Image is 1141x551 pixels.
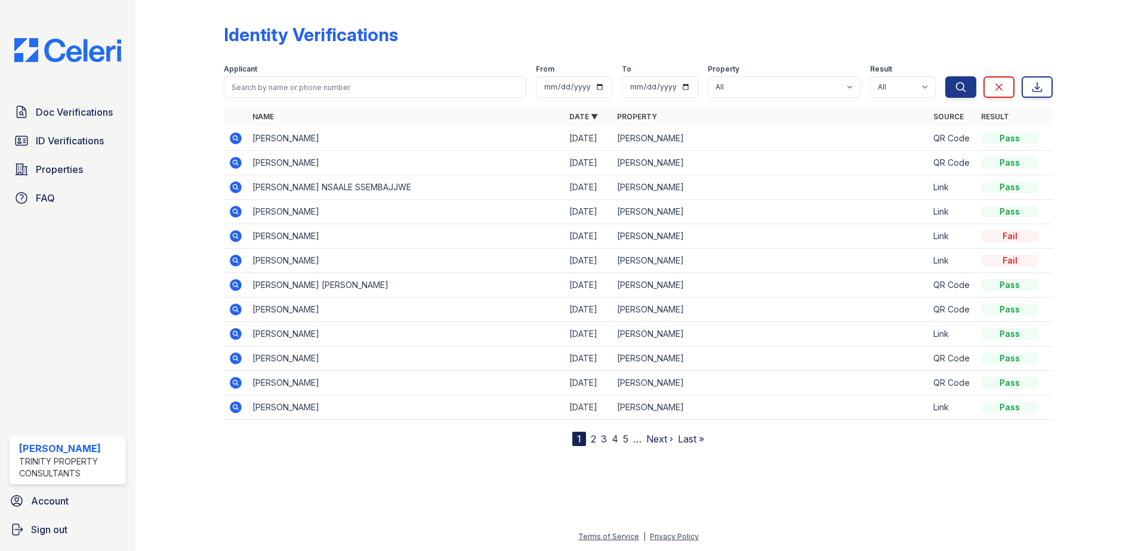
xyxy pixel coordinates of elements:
a: Result [981,112,1009,121]
td: [PERSON_NAME] [612,224,929,249]
td: [PERSON_NAME] [PERSON_NAME] [248,273,565,298]
a: Doc Verifications [10,100,126,124]
span: Sign out [31,522,67,537]
label: Property [708,64,739,74]
label: Applicant [224,64,257,74]
a: Sign out [5,518,131,541]
a: 4 [612,433,618,445]
label: Result [870,64,892,74]
a: Next › [646,433,673,445]
td: QR Code [929,346,976,371]
a: ID Verifications [10,129,126,153]
a: Source [933,112,964,121]
td: [DATE] [565,273,612,298]
div: | [643,532,646,541]
a: Account [5,489,131,513]
td: [DATE] [565,151,612,175]
div: Pass [981,132,1038,144]
td: QR Code [929,126,976,151]
td: [PERSON_NAME] [612,249,929,273]
td: [DATE] [565,224,612,249]
td: [PERSON_NAME] [612,200,929,224]
td: [PERSON_NAME] [248,126,565,151]
div: Trinity Property Consultants [19,456,121,479]
td: [PERSON_NAME] [612,322,929,346]
td: [PERSON_NAME] [612,151,929,175]
td: Link [929,249,976,273]
td: [DATE] [565,249,612,273]
td: [PERSON_NAME] [612,395,929,420]
a: 2 [591,433,596,445]
div: Pass [981,328,1038,340]
label: From [536,64,554,74]
td: [PERSON_NAME] [612,273,929,298]
div: Pass [981,377,1038,389]
a: Last » [678,433,704,445]
td: [DATE] [565,371,612,395]
a: 3 [601,433,607,445]
td: [PERSON_NAME] [612,346,929,371]
td: [DATE] [565,322,612,346]
div: Fail [981,230,1038,242]
div: [PERSON_NAME] [19,441,121,456]
td: [DATE] [565,346,612,371]
td: [PERSON_NAME] [612,371,929,395]
div: Pass [981,279,1038,291]
div: Pass [981,181,1038,193]
td: QR Code [929,371,976,395]
td: [PERSON_NAME] [248,151,565,175]
td: QR Code [929,298,976,322]
td: [DATE] [565,200,612,224]
div: 1 [572,432,586,446]
td: [DATE] [565,126,612,151]
td: [PERSON_NAME] NSAALE SSEMBAJJWE [248,175,565,200]
td: [PERSON_NAME] [248,322,565,346]
td: Link [929,200,976,224]
span: ID Verifications [36,134,104,148]
a: 5 [623,433,628,445]
td: [PERSON_NAME] [612,175,929,200]
td: [PERSON_NAME] [248,346,565,371]
a: Property [617,112,657,121]
span: Properties [36,162,83,177]
div: Pass [981,157,1038,169]
td: [PERSON_NAME] [612,126,929,151]
td: [PERSON_NAME] [248,200,565,224]
div: Pass [981,304,1038,315]
td: QR Code [929,273,976,298]
span: FAQ [36,191,55,205]
div: Fail [981,255,1038,267]
label: To [622,64,631,74]
div: Pass [981,352,1038,364]
td: Link [929,322,976,346]
td: Link [929,395,976,420]
a: Date ▼ [569,112,598,121]
td: [DATE] [565,298,612,322]
a: Terms of Service [578,532,639,541]
a: FAQ [10,186,126,210]
td: [PERSON_NAME] [248,395,565,420]
td: [PERSON_NAME] [248,298,565,322]
td: Link [929,224,976,249]
td: Link [929,175,976,200]
td: [PERSON_NAME] [248,249,565,273]
img: CE_Logo_Blue-a8612792a0a2168367f1c8372b55b34899dd931a85d93a1a3d3e32e68fde9ad4.png [5,38,131,62]
td: [DATE] [565,175,612,200]
a: Name [252,112,274,121]
span: … [633,432,642,446]
a: Privacy Policy [650,532,699,541]
a: Properties [10,157,126,181]
div: Pass [981,206,1038,218]
span: Doc Verifications [36,105,113,119]
input: Search by name or phone number [224,76,526,98]
td: [PERSON_NAME] [612,298,929,322]
td: [DATE] [565,395,612,420]
td: [PERSON_NAME] [248,224,565,249]
div: Pass [981,401,1038,413]
div: Identity Verifications [224,24,398,45]
span: Account [31,494,69,508]
td: QR Code [929,151,976,175]
td: [PERSON_NAME] [248,371,565,395]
